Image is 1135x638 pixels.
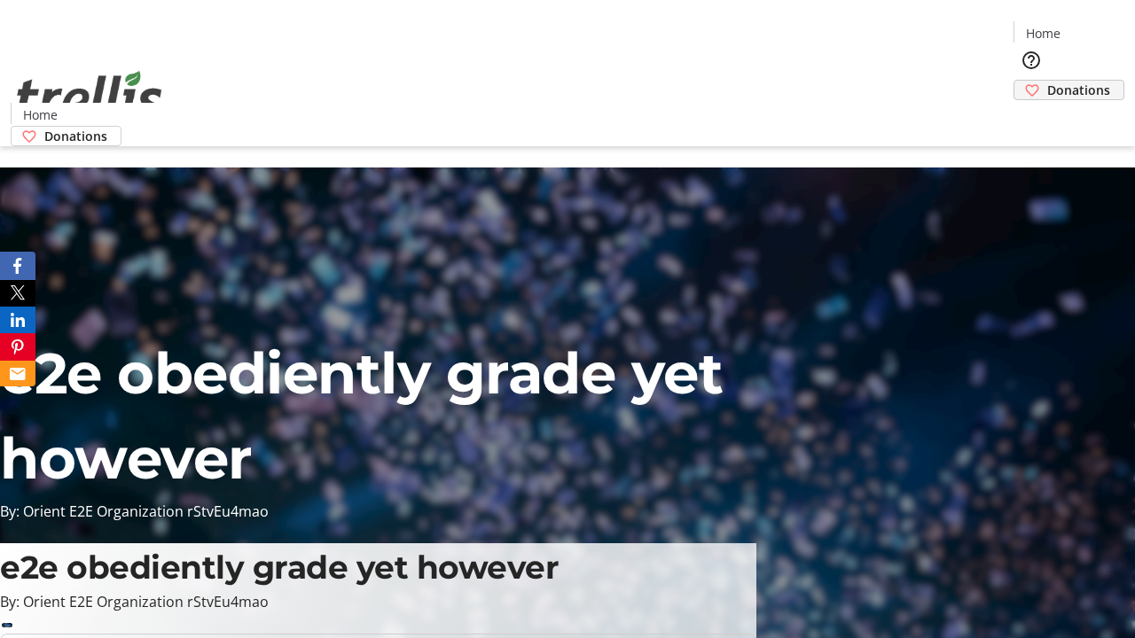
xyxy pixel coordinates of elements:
[1026,24,1061,43] span: Home
[23,105,58,124] span: Home
[11,51,168,140] img: Orient E2E Organization rStvEu4mao's Logo
[1014,43,1049,78] button: Help
[1047,81,1110,99] span: Donations
[1014,24,1071,43] a: Home
[12,105,68,124] a: Home
[44,127,107,145] span: Donations
[1014,80,1124,100] a: Donations
[1014,100,1049,136] button: Cart
[11,126,121,146] a: Donations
